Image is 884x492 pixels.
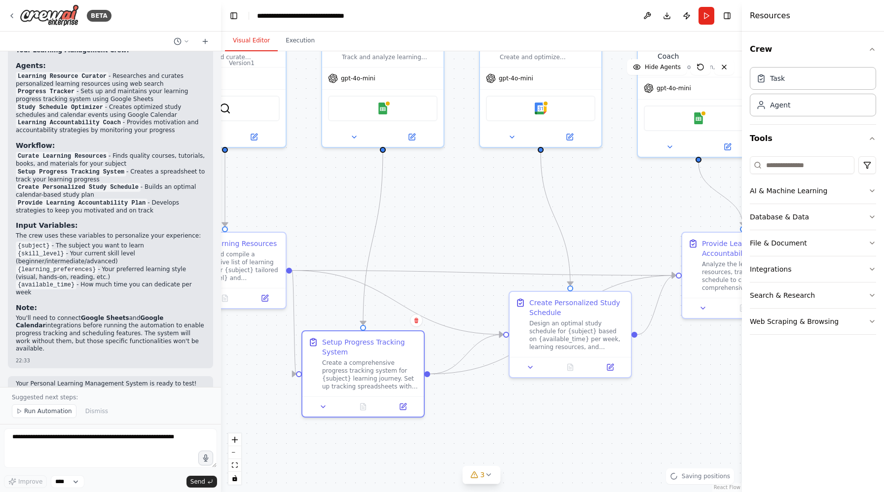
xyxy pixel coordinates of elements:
button: Crew [750,35,876,63]
p: Your Personal Learning Management System is ready to test! The crew will work together to create ... [16,380,205,411]
strong: Google Sheets [81,315,129,321]
div: Track and analyze learning progress for {subject}, maintaining detailed records of completed cour... [342,53,438,61]
div: Research and curate personalized learning resources for {subject} based on the learner's {skill_l... [184,53,280,61]
code: Setup Progress Tracking System [16,168,126,176]
strong: Note: [16,304,37,312]
g: Edge from 4165ed90-47b4-410f-8663-f6dfea011bc0 to 7c8d1261-d93f-48b6-9a9e-cfe3167bd218 [292,266,676,281]
span: Run Automation [24,407,72,415]
button: Open in side panel [386,401,420,413]
button: No output available [342,401,384,413]
div: AI & Machine Learning [750,186,827,196]
span: Send [190,478,205,486]
button: Send [186,476,217,488]
g: Edge from 5a7595fb-acc5-4677-81b5-a14fd847fd4b to a9084728-f840-4e82-9891-45815b9752b4 [430,330,503,379]
div: Web Scraping & Browsing [750,316,839,326]
div: BETA [87,10,111,22]
button: Web Scraping & Browsing [750,309,876,334]
li: - Creates optimized study schedules and calendar events using Google Calendar [16,104,205,119]
div: Database & Data [750,212,809,222]
g: Edge from e58d0360-3dda-4a4f-a73c-72d3eb74c8fe to a9084728-f840-4e82-9891-45815b9752b4 [536,153,575,285]
p: The crew uses these variables to personalize your experience: [16,232,205,240]
button: AI & Machine Learning [750,178,876,204]
li: - Researches and curates personalized learning resources using web search [16,72,205,88]
div: Create and optimize personalized study schedules for {subject} based on {available_time}, learnin... [479,35,602,148]
button: Open in side panel [542,131,597,143]
div: Setup Progress Tracking SystemCreate a comprehensive progress tracking system for {subject} learn... [301,330,425,418]
span: Dismiss [85,407,108,415]
button: Open in side panel [384,131,440,143]
span: Hide Agents [645,63,681,71]
button: Dismiss [80,404,113,418]
g: Edge from d6fd4aa1-aef0-40f7-a268-0b726d9976e2 to 5a7595fb-acc5-4677-81b5-a14fd847fd4b [358,152,388,325]
li: - Provides motivation and accountability strategies by monitoring your progress [16,119,205,135]
button: Switch to previous chat [170,35,193,47]
div: Curate Learning Resources [184,239,277,248]
div: React Flow controls [228,433,241,485]
img: Google Sheets [377,103,389,114]
li: - How much time you can dedicate per week [16,281,205,297]
button: Hide Agents [627,59,687,75]
img: Google Calendar [535,103,547,114]
button: Visual Editor [225,31,278,51]
div: Setup Progress Tracking System [322,337,418,357]
div: Track and analyze learning progress for {subject}, maintaining detailed records of completed cour... [321,35,444,148]
button: Integrations [750,256,876,282]
li: - Finds quality courses, tutorials, books, and materials for your subject [16,152,205,168]
g: Edge from 6067094a-8e7f-4434-b156-c7e6668d8ec2 to 4165ed90-47b4-410f-8663-f6dfea011bc0 [220,153,230,226]
button: Database & Data [750,204,876,230]
li: - Sets up and maintains your learning progress tracking system using Google Sheets [16,88,205,104]
div: Create and optimize personalized study schedules for {subject} based on {available_time}, learnin... [500,53,595,61]
button: 3 [463,466,501,484]
img: SerperDevTool [219,103,231,114]
button: Open in side panel [226,131,282,143]
div: Integrations [750,264,791,274]
button: Open in side panel [248,292,282,304]
img: Google Sheets [693,112,704,124]
div: Provide Learning Accountability PlanAnalyze the learning plan, resources, tracking system, and sc... [681,232,805,319]
div: Crew [750,63,876,124]
li: - Develops strategies to keep you motivated and on track [16,199,205,215]
code: {available_time} [16,281,76,289]
button: File & Document [750,230,876,256]
button: Hide left sidebar [227,9,241,23]
button: Open in side panel [700,141,755,153]
div: Research and compile a comprehensive list of learning resources for {subject} tailored to {skill_... [184,250,280,282]
strong: Workflow: [16,141,55,149]
span: gpt-4o-mini [657,84,691,92]
code: Learning Resource Curator [16,72,109,81]
span: 3 [480,470,485,480]
strong: Input Variables: [16,221,78,229]
g: Edge from 5a7595fb-acc5-4677-81b5-a14fd847fd4b to 7c8d1261-d93f-48b6-9a9e-cfe3167bd218 [430,271,676,379]
code: {skill_level} [16,249,66,258]
div: Agent [770,100,790,110]
button: Start a new chat [197,35,213,47]
li: - Your preferred learning style (visual, hands-on, reading, etc.) [16,266,205,281]
button: No output available [550,361,591,373]
div: Tools [750,152,876,343]
button: Search & Research [750,282,876,308]
button: Run Automation [12,404,76,418]
div: Design an optimal study schedule for {subject} based on {available_time} per week, learning resou... [529,319,625,351]
li: - Builds an optimal calendar-based study plan [16,183,205,199]
button: zoom in [228,433,241,446]
g: Edge from a9084728-f840-4e82-9891-45815b9752b4 to 7c8d1261-d93f-48b6-9a9e-cfe3167bd218 [637,271,676,340]
button: zoom out [228,446,241,459]
span: Saving positions [682,472,730,480]
button: toggle interactivity [228,472,241,485]
code: Progress Tracker [16,87,76,96]
button: fit view [228,459,241,472]
button: No output available [204,292,246,304]
li: - Creates a spreadsheet to track your learning progress [16,168,205,184]
g: Edge from 4165ed90-47b4-410f-8663-f6dfea011bc0 to 5a7595fb-acc5-4677-81b5-a14fd847fd4b [286,266,302,379]
button: Delete node [410,314,423,327]
code: {learning_preferences} [16,265,98,274]
img: Logo [20,4,79,27]
code: Learning Accountability Coach [16,118,123,127]
p: You'll need to connect and integrations before running the automation to enable progress tracking... [16,315,205,353]
a: React Flow attribution [714,485,740,490]
code: {subject} [16,242,52,250]
code: Curate Learning Resources [16,152,109,161]
button: Hide right sidebar [720,9,734,23]
div: Create Personalized Study ScheduleDesign an optimal study schedule for {subject} based on {availa... [509,291,632,378]
div: Version 1 [229,59,255,67]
